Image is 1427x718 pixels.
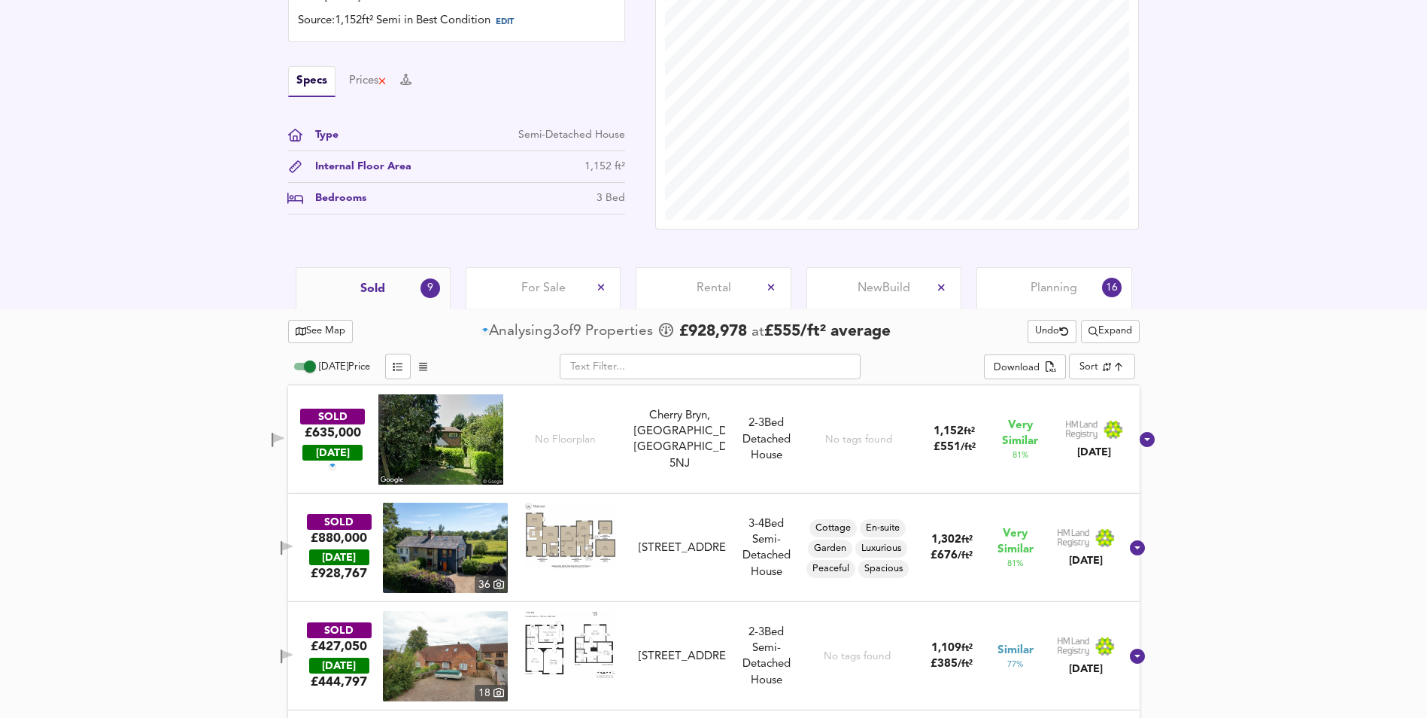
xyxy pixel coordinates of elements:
[311,530,367,546] div: £880,000
[934,426,964,437] span: 1,152
[931,659,973,670] span: £ 385
[733,625,800,640] div: Rightmove thinks this is a 3 bed but Zoopla states 2 bed, so we're showing you both here
[573,321,581,342] span: 9
[764,324,891,339] span: £ 555 / ft² average
[1079,360,1098,374] div: Sort
[298,13,615,32] div: Source: 1,152ft² Semi in Best Condition
[303,127,339,143] div: Type
[305,424,361,441] div: £635,000
[961,535,973,545] span: ft²
[984,354,1066,380] div: split button
[1002,418,1038,449] span: Very Similar
[1069,354,1134,379] div: Sort
[584,159,625,175] div: 1,152 ft²
[961,643,973,653] span: ft²
[1013,449,1028,461] span: 81 %
[481,321,657,342] div: of Propert ies
[808,542,852,555] span: Garden
[824,650,891,664] div: No tags found
[931,550,973,561] span: £ 676
[1031,280,1077,297] span: Planning
[855,542,907,555] span: Luxurious
[296,323,346,340] span: See Map
[307,622,372,638] div: SOLD
[496,18,514,26] span: EDIT
[639,540,726,556] div: [STREET_ADDRESS]
[1102,278,1122,297] div: 16
[858,560,909,578] div: Spacious
[597,190,625,206] div: 3 Bed
[560,354,861,379] input: Text Filter...
[639,649,726,665] div: [STREET_ADDRESS]
[311,674,367,690] span: £ 444,797
[733,516,800,532] div: Rightmove thinks this is a 4 bed but Zoopla states 3 bed, so we're showing you both here
[1138,430,1156,449] svg: Show Details
[383,503,508,593] a: property thumbnail 36
[1007,659,1023,671] span: 77 %
[1065,420,1124,440] img: Land Registry
[733,516,800,581] div: Semi-Detached House
[733,625,800,689] div: Semi-Detached House
[697,280,731,297] span: Rental
[525,503,615,568] img: Floorplan
[964,427,975,437] span: ft²
[958,551,973,561] span: / ft²
[679,321,747,343] span: £ 928,978
[860,519,906,537] div: En-suite
[489,321,552,342] div: Analysing
[806,560,855,578] div: Peaceful
[383,503,508,593] img: property thumbnail
[349,73,387,90] div: Prices
[860,522,906,535] span: En-suite
[288,602,1140,710] div: SOLD£427,050 [DATE]£444,797property thumbnail 18 Floorplan[STREET_ADDRESS]2-3Bed Semi-Detached Ho...
[961,443,976,452] span: / ft²
[931,643,961,654] span: 1,109
[994,360,1040,377] div: Download
[300,409,365,424] div: SOLD
[1035,323,1069,340] span: Undo
[1088,323,1132,340] span: Expand
[858,280,910,297] span: New Build
[809,519,857,537] div: Cottage
[552,321,560,342] span: 3
[319,362,370,372] span: [DATE] Price
[309,658,369,674] div: [DATE]
[855,540,907,558] div: Luxurious
[984,354,1066,380] button: Download
[1128,647,1146,665] svg: Show Details
[825,433,892,447] div: No tags found
[309,549,369,565] div: [DATE]
[307,514,372,530] div: SOLD
[521,280,566,297] span: For Sale
[751,325,764,339] span: at
[288,385,1140,494] div: SOLD£635,000 [DATE]No FloorplanCherry Bryn, [GEOGRAPHIC_DATA], [GEOGRAPHIC_DATA] 5NJ2-3Bed Detach...
[1057,528,1116,548] img: Land Registry
[1057,637,1116,656] img: Land Registry
[931,534,961,546] span: 1,302
[634,408,725,473] div: Cherry Bryn, [GEOGRAPHIC_DATA], [GEOGRAPHIC_DATA] 5NJ
[311,565,367,582] span: £ 928,767
[731,415,801,431] div: We've estimated the total number of bedrooms from EPC data (5 heated rooms)
[288,66,335,97] button: Specs
[383,611,508,701] img: property thumbnail
[997,643,1034,659] span: Similar
[958,659,973,669] span: / ft²
[1028,320,1076,343] button: Undo
[1128,539,1146,557] svg: Show Details
[809,522,857,535] span: Cottage
[311,638,367,655] div: £427,050
[421,278,440,298] div: 9
[1007,558,1023,570] span: 81 %
[1057,553,1116,568] div: [DATE]
[1081,320,1140,343] div: split button
[360,281,385,297] span: Sold
[633,540,732,556] div: West Lydens Cottage, Lydens Lane, TN8 7EP
[288,494,1140,602] div: SOLD£880,000 [DATE]£928,767property thumbnail 36 Floorplan[STREET_ADDRESS]3-4Bed Semi-Detached Ho...
[1057,662,1116,677] div: [DATE]
[378,394,503,485] img: streetview
[858,562,909,576] span: Spacious
[302,445,363,461] div: [DATE]
[934,442,976,453] span: £ 551
[806,562,855,576] span: Peaceful
[1065,445,1124,460] div: [DATE]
